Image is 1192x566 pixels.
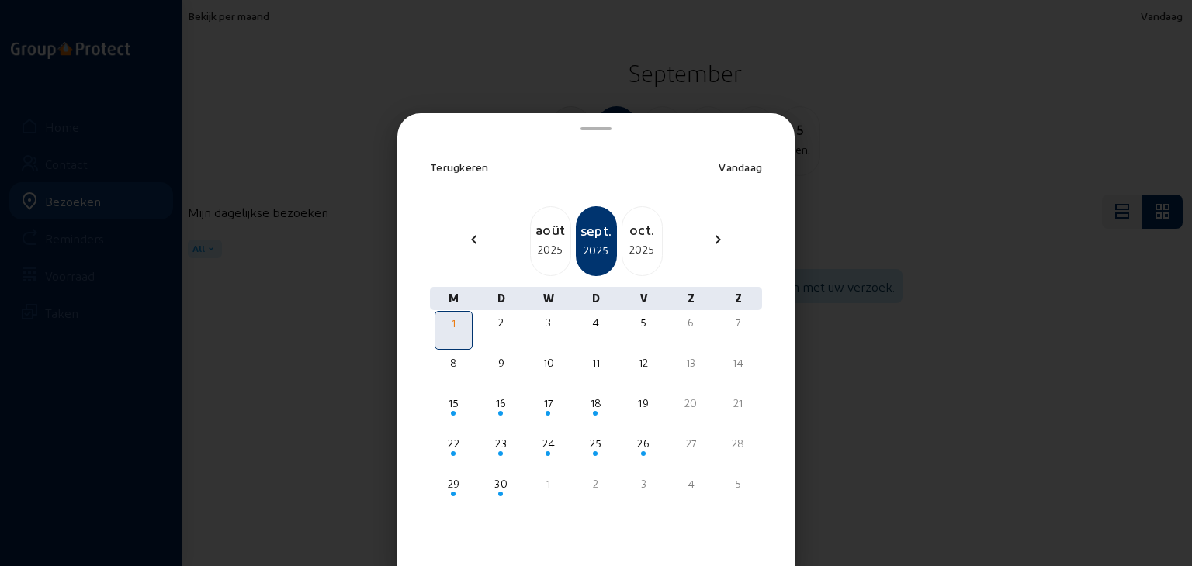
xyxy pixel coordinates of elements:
[719,160,762,174] span: Vandaag
[483,395,518,411] div: 16
[531,436,566,451] div: 24
[674,476,709,492] div: 4
[674,436,709,451] div: 27
[531,476,566,492] div: 1
[578,315,613,330] div: 4
[577,219,615,241] div: sept.
[483,355,518,371] div: 9
[721,436,756,451] div: 28
[531,240,570,259] div: 2025
[578,395,613,411] div: 18
[436,436,471,451] div: 22
[721,395,756,411] div: 21
[721,355,756,371] div: 14
[430,160,489,174] span: Terugkeren
[620,287,667,310] div: V
[578,436,613,451] div: 25
[626,436,661,451] div: 26
[465,230,483,249] mat-icon: chevron_left
[721,476,756,492] div: 5
[483,436,518,451] div: 23
[721,315,756,330] div: 7
[483,315,518,330] div: 2
[578,476,613,492] div: 2
[709,230,727,249] mat-icon: chevron_right
[626,476,661,492] div: 3
[622,240,662,259] div: 2025
[525,287,572,310] div: W
[483,476,518,492] div: 30
[477,287,525,310] div: D
[572,287,619,310] div: D
[430,287,477,310] div: M
[531,315,566,330] div: 3
[436,355,471,371] div: 8
[674,395,709,411] div: 20
[626,315,661,330] div: 5
[622,219,662,240] div: oct.
[578,355,613,371] div: 11
[531,219,570,240] div: août
[674,355,709,371] div: 13
[436,476,471,492] div: 29
[626,355,661,371] div: 12
[436,395,471,411] div: 15
[667,287,715,310] div: Z
[674,315,709,330] div: 6
[577,241,615,260] div: 2025
[715,287,762,310] div: Z
[531,355,566,371] div: 10
[531,395,566,411] div: 17
[437,316,470,331] div: 1
[626,395,661,411] div: 19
